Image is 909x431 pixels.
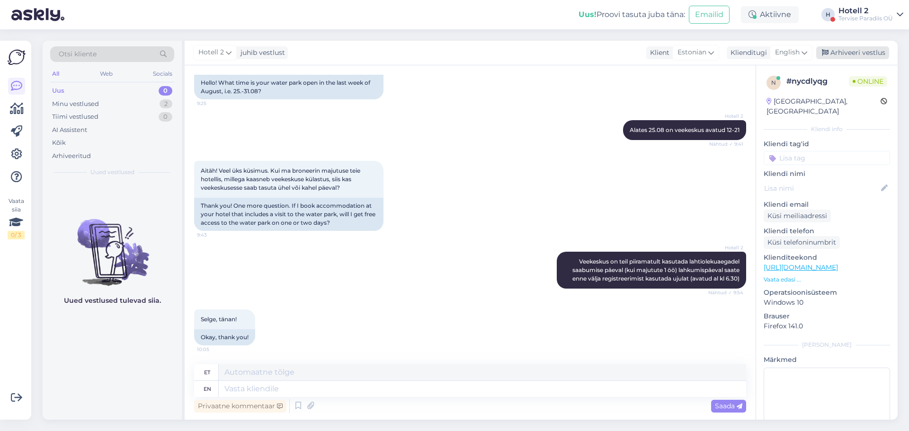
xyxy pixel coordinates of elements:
[764,298,890,308] p: Windows 10
[766,97,881,116] div: [GEOGRAPHIC_DATA], [GEOGRAPHIC_DATA]
[579,10,597,19] b: Uus!
[237,48,285,58] div: juhib vestlust
[715,402,742,410] span: Saada
[764,139,890,149] p: Kliendi tag'id
[708,113,743,120] span: Hotell 2
[821,8,835,21] div: H
[197,346,232,353] span: 10:05
[816,46,889,59] div: Arhiveeri vestlus
[764,236,840,249] div: Küsi telefoninumbrit
[194,75,383,99] div: Hello! What time is your water park open in the last week of August, i.e. 25.-31.08?
[159,86,172,96] div: 0
[764,151,890,165] input: Lisa tag
[764,169,890,179] p: Kliendi nimi
[204,364,210,380] div: et
[52,99,99,109] div: Minu vestlused
[689,6,730,24] button: Emailid
[159,112,172,122] div: 0
[194,329,255,345] div: Okay, thank you!
[708,141,743,148] span: Nähtud ✓ 9:41
[764,210,831,222] div: Küsi meiliaadressi
[764,355,890,365] p: Märkmed
[52,151,91,161] div: Arhiveeritud
[764,200,890,210] p: Kliendi email
[201,167,362,191] span: Aitäh! Veel üks küsimus. Kui ma broneerin majutuse teie hotellis, millega kaasneb veekeskuse küla...
[677,47,706,58] span: Estonian
[197,100,232,107] span: 9:25
[708,244,743,251] span: Hotell 2
[98,68,115,80] div: Web
[764,226,890,236] p: Kliendi telefon
[160,99,172,109] div: 2
[197,231,232,238] span: 9:43
[764,288,890,298] p: Operatsioonisüsteem
[59,49,97,59] span: Otsi kliente
[786,76,849,87] div: # nycdlyqg
[764,321,890,331] p: Firefox 141.0
[838,15,893,22] div: Tervise Paradiis OÜ
[630,126,740,133] span: Alates 25.08 on veekeskus avatud 12-21
[708,289,743,296] span: Nähtud ✓ 9:54
[764,183,879,194] input: Lisa nimi
[52,125,87,135] div: AI Assistent
[572,258,741,282] span: Veekeskus on teil piiramatult kasutada lahtiolekuaegadel saabumise päeval (kui majutute 1 öö) lah...
[775,47,800,58] span: English
[838,7,893,15] div: Hotell 2
[151,68,174,80] div: Socials
[764,253,890,263] p: Klienditeekond
[194,400,286,413] div: Privaatne kommentaar
[727,48,767,58] div: Klienditugi
[43,202,182,287] img: No chats
[90,168,134,176] span: Uued vestlused
[579,9,685,20] div: Proovi tasuta juba täna:
[8,48,26,66] img: Askly Logo
[64,296,161,306] p: Uued vestlused tulevad siia.
[849,76,887,87] span: Online
[741,6,799,23] div: Aktiivne
[8,231,25,239] div: 0 / 3
[764,341,890,349] div: [PERSON_NAME]
[52,112,98,122] div: Tiimi vestlused
[52,86,64,96] div: Uus
[198,47,224,58] span: Hotell 2
[646,48,669,58] div: Klient
[838,7,903,22] a: Hotell 2Tervise Paradiis OÜ
[764,275,890,284] p: Vaata edasi ...
[201,316,237,323] span: Selge, tänan!
[771,79,776,86] span: n
[764,263,838,272] a: [URL][DOMAIN_NAME]
[50,68,61,80] div: All
[52,138,66,148] div: Kõik
[8,197,25,239] div: Vaata siia
[764,125,890,133] div: Kliendi info
[194,198,383,231] div: Thank you! One more question. If I book accommodation at your hotel that includes a visit to the ...
[204,381,211,397] div: en
[764,311,890,321] p: Brauser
